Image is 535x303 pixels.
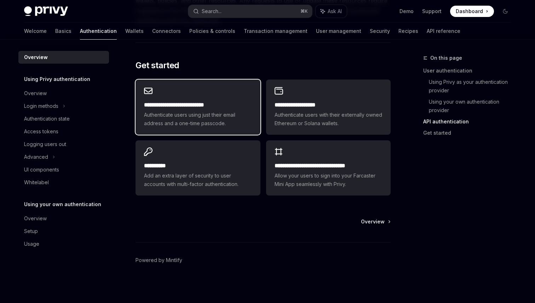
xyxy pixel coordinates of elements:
h5: Using your own authentication [24,200,101,209]
a: Security [370,23,390,40]
a: Dashboard [450,6,494,17]
div: Advanced [24,153,48,161]
div: Overview [24,89,47,98]
div: Overview [24,53,48,62]
a: Logging users out [18,138,109,151]
div: Overview [24,214,47,223]
a: Recipes [398,23,418,40]
span: Get started [136,60,179,71]
div: Logging users out [24,140,66,148]
a: Demo [399,8,414,15]
a: **** **** **** ****Authenticate users with their externally owned Ethereum or Solana wallets. [266,80,391,135]
a: UI components [18,163,109,176]
a: Policies & controls [189,23,235,40]
a: Overview [18,51,109,64]
a: User management [316,23,361,40]
a: Welcome [24,23,47,40]
div: Whitelabel [24,178,49,187]
span: Authenticate users using just their email address and a one-time passcode. [144,111,252,128]
a: Get started [423,127,517,139]
div: Usage [24,240,39,248]
a: API reference [427,23,460,40]
a: Whitelabel [18,176,109,189]
button: Toggle dark mode [500,6,511,17]
a: Powered by Mintlify [136,257,182,264]
a: Setup [18,225,109,238]
a: User authentication [423,65,517,76]
span: On this page [430,54,462,62]
a: API authentication [423,116,517,127]
span: Ask AI [328,8,342,15]
a: Using your own authentication provider [429,96,517,116]
a: **** *****Add an extra layer of security to user accounts with multi-factor authentication. [136,140,260,196]
span: Dashboard [456,8,483,15]
img: dark logo [24,6,68,16]
div: Setup [24,227,38,235]
span: Add an extra layer of security to user accounts with multi-factor authentication. [144,171,252,188]
button: Search...⌘K [188,5,312,18]
a: Wallets [125,23,144,40]
a: Transaction management [244,23,307,40]
a: Authentication [80,23,117,40]
a: Overview [18,87,109,100]
div: Login methods [24,102,58,110]
div: Access tokens [24,127,58,136]
a: Overview [18,212,109,225]
span: Overview [361,218,385,225]
h5: Using Privy authentication [24,75,90,83]
span: Allow your users to sign into your Farcaster Mini App seamlessly with Privy. [275,171,382,188]
a: Basics [55,23,71,40]
div: UI components [24,165,59,174]
a: Using Privy as your authentication provider [429,76,517,96]
a: Connectors [152,23,181,40]
span: ⌘ K [300,8,308,14]
a: Access tokens [18,125,109,138]
a: Support [422,8,442,15]
div: Search... [202,7,222,16]
div: Authentication state [24,115,70,123]
button: Ask AI [316,5,347,18]
a: Overview [361,218,390,225]
a: Authentication state [18,112,109,125]
span: Authenticate users with their externally owned Ethereum or Solana wallets. [275,111,382,128]
a: Usage [18,238,109,250]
